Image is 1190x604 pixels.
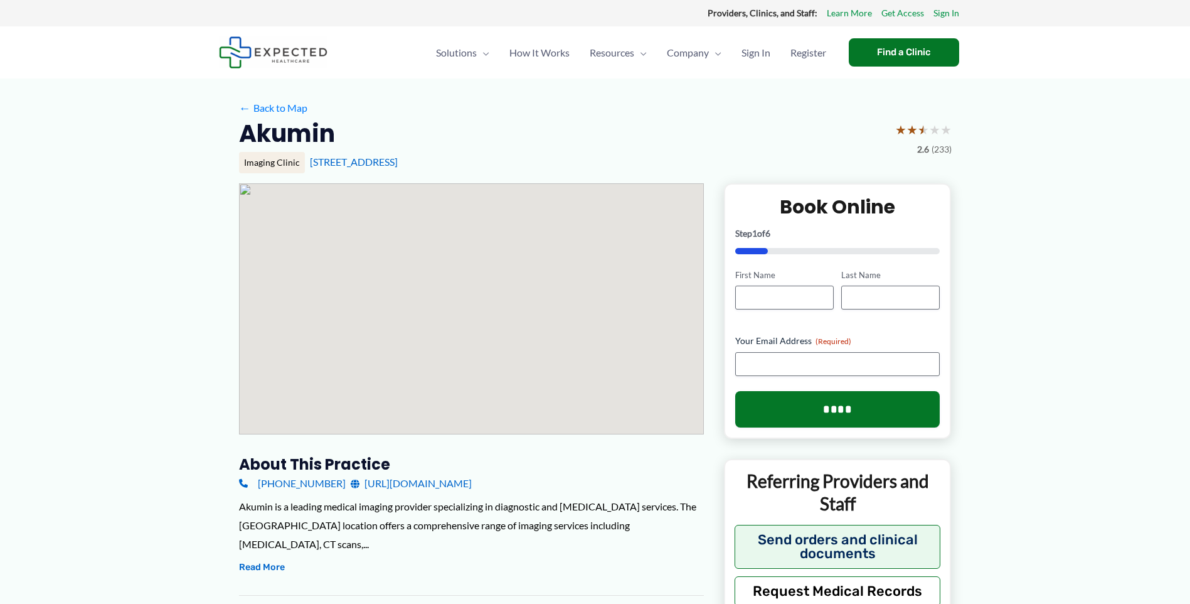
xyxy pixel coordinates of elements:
[735,470,941,515] p: Referring Providers and Staff
[932,141,952,158] span: (233)
[841,269,940,281] label: Last Name
[426,31,836,75] nav: Primary Site Navigation
[580,31,657,75] a: ResourcesMenu Toggle
[239,497,704,553] div: Akumin is a leading medical imaging provider specializing in diagnostic and [MEDICAL_DATA] servic...
[477,31,489,75] span: Menu Toggle
[709,31,721,75] span: Menu Toggle
[895,118,906,141] span: ★
[917,141,929,158] span: 2.6
[219,36,327,68] img: Expected Healthcare Logo - side, dark font, small
[239,560,285,575] button: Read More
[708,8,817,18] strong: Providers, Clinics, and Staff:
[918,118,929,141] span: ★
[351,474,472,493] a: [URL][DOMAIN_NAME]
[815,337,851,346] span: (Required)
[426,31,499,75] a: SolutionsMenu Toggle
[731,31,780,75] a: Sign In
[239,102,251,114] span: ←
[634,31,647,75] span: Menu Toggle
[780,31,836,75] a: Register
[735,525,941,569] button: Send orders and clinical documents
[929,118,940,141] span: ★
[509,31,570,75] span: How It Works
[499,31,580,75] a: How It Works
[657,31,731,75] a: CompanyMenu Toggle
[590,31,634,75] span: Resources
[436,31,477,75] span: Solutions
[667,31,709,75] span: Company
[239,474,346,493] a: [PHONE_NUMBER]
[735,335,940,347] label: Your Email Address
[790,31,826,75] span: Register
[735,269,834,281] label: First Name
[849,38,959,67] a: Find a Clinic
[239,118,335,149] h2: Akumin
[735,229,940,238] p: Step of
[940,118,952,141] span: ★
[239,99,307,117] a: ←Back to Map
[735,195,940,219] h2: Book Online
[906,118,918,141] span: ★
[827,5,872,21] a: Learn More
[752,228,757,239] span: 1
[239,152,305,173] div: Imaging Clinic
[741,31,770,75] span: Sign In
[239,455,704,474] h3: About this practice
[933,5,959,21] a: Sign In
[765,228,770,239] span: 6
[310,156,398,168] a: [STREET_ADDRESS]
[881,5,924,21] a: Get Access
